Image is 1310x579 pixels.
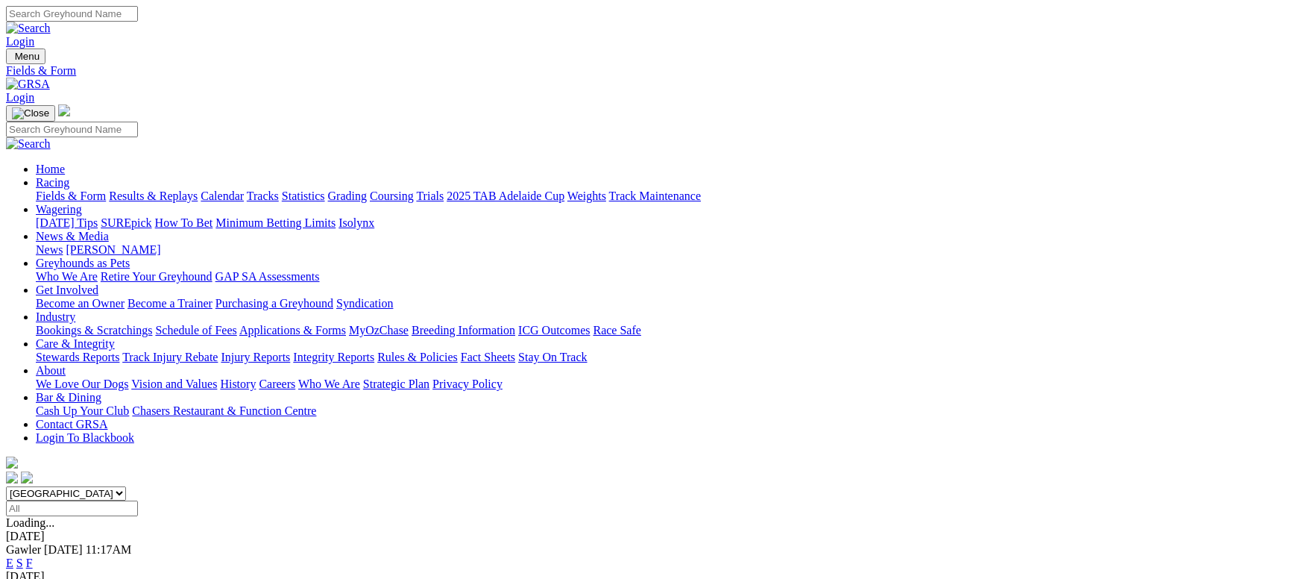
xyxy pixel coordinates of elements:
[6,105,55,122] button: Toggle navigation
[328,190,367,202] a: Grading
[518,324,590,337] a: ICG Outcomes
[36,243,63,256] a: News
[36,351,119,363] a: Stewards Reports
[298,378,360,390] a: Who We Are
[6,64,1304,78] a: Fields & Form
[15,51,40,62] span: Menu
[36,431,134,444] a: Login To Blackbook
[567,190,606,202] a: Weights
[416,190,444,202] a: Trials
[36,324,152,337] a: Bookings & Scratchings
[58,104,70,116] img: logo-grsa-white.png
[6,35,34,48] a: Login
[16,557,23,569] a: S
[66,243,160,256] a: [PERSON_NAME]
[6,501,138,516] input: Select date
[6,91,34,104] a: Login
[36,163,65,175] a: Home
[363,378,429,390] a: Strategic Plan
[36,190,106,202] a: Fields & Form
[336,297,393,310] a: Syndication
[44,543,83,556] span: [DATE]
[36,404,129,417] a: Cash Up Your Club
[6,530,1304,543] div: [DATE]
[36,378,128,390] a: We Love Our Dogs
[6,6,138,22] input: Search
[6,457,18,469] img: logo-grsa-white.png
[36,418,107,431] a: Contact GRSA
[36,351,1304,364] div: Care & Integrity
[593,324,640,337] a: Race Safe
[201,190,244,202] a: Calendar
[6,472,18,483] img: facebook.svg
[6,22,51,35] img: Search
[377,351,458,363] a: Rules & Policies
[36,404,1304,418] div: Bar & Dining
[215,297,333,310] a: Purchasing a Greyhound
[239,324,346,337] a: Applications & Forms
[36,391,101,404] a: Bar & Dining
[6,543,41,556] span: Gawler
[36,297,1304,310] div: Get Involved
[36,243,1304,257] div: News & Media
[36,297,125,310] a: Become an Owner
[26,557,33,569] a: F
[36,310,75,323] a: Industry
[12,107,49,119] img: Close
[432,378,503,390] a: Privacy Policy
[6,78,50,91] img: GRSA
[36,364,66,377] a: About
[155,324,236,337] a: Schedule of Fees
[109,190,198,202] a: Results & Replays
[370,190,414,202] a: Coursing
[282,190,325,202] a: Statistics
[36,216,1304,230] div: Wagering
[412,324,515,337] a: Breeding Information
[338,216,374,229] a: Isolynx
[132,404,316,417] a: Chasers Restaurant & Function Centre
[6,137,51,151] img: Search
[6,48,45,64] button: Toggle navigation
[36,270,98,283] a: Who We Are
[609,190,701,202] a: Track Maintenance
[36,337,115,350] a: Care & Integrity
[101,270,212,283] a: Retire Your Greyhound
[36,176,69,189] a: Racing
[36,190,1304,203] div: Racing
[247,190,279,202] a: Tracks
[6,122,138,137] input: Search
[6,557,13,569] a: E
[36,378,1304,391] div: About
[349,324,409,337] a: MyOzChase
[131,378,217,390] a: Vision and Values
[461,351,515,363] a: Fact Sheets
[21,472,33,483] img: twitter.svg
[86,543,132,556] span: 11:17AM
[215,270,320,283] a: GAP SA Assessments
[447,190,564,202] a: 2025 TAB Adelaide Cup
[36,324,1304,337] div: Industry
[518,351,587,363] a: Stay On Track
[6,516,54,529] span: Loading...
[215,216,336,229] a: Minimum Betting Limits
[127,297,212,310] a: Become a Trainer
[221,351,290,363] a: Injury Reports
[36,284,98,296] a: Get Involved
[259,378,295,390] a: Careers
[36,270,1304,284] div: Greyhounds as Pets
[36,230,109,242] a: News & Media
[293,351,374,363] a: Integrity Reports
[220,378,256,390] a: History
[36,203,82,216] a: Wagering
[36,216,98,229] a: [DATE] Tips
[155,216,213,229] a: How To Bet
[101,216,151,229] a: SUREpick
[122,351,218,363] a: Track Injury Rebate
[36,257,130,269] a: Greyhounds as Pets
